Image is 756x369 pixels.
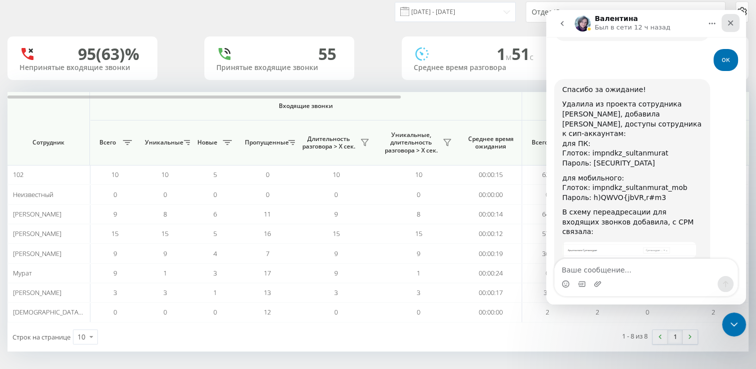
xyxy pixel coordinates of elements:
span: Сотрудник [16,138,81,146]
span: 10 [333,170,340,179]
div: Непринятые входящие звонки [19,63,145,72]
span: 15 [111,229,118,238]
button: Добавить вложение [47,270,55,278]
span: 10 [415,170,422,179]
font: 51 [512,43,530,64]
span: 17 [264,268,271,277]
div: Удалила из проекта сотрудника [PERSON_NAME], добавила [PERSON_NAME], доступы сотрудника к сип-акк... [16,89,156,128]
span: [PERSON_NAME] [13,288,61,297]
span: Уникальные, длительность разговора > Х сек. [382,131,440,154]
span: [DEMOGRAPHIC_DATA][PERSON_NAME] [13,307,129,316]
div: Глоток: impndkz_sultanmurat_mob [16,173,156,183]
span: 10 [111,170,118,179]
span: 0 [546,190,549,199]
span: [PERSON_NAME] [13,229,61,238]
span: 9 [417,249,420,258]
span: 1 [213,288,217,297]
iframe: Intercom live chat [546,10,746,304]
div: В схему переадресации для входящих звонков добавила, с СРМ связала: [16,197,156,227]
div: для ПК: [16,129,156,139]
button: Средство выбора GIF-файла [31,270,39,278]
span: 0 [163,190,167,199]
span: 0 [163,307,167,316]
span: 9 [113,209,117,218]
span: 1 [417,268,420,277]
div: Принятые входящие звонки [216,63,342,72]
span: 5 [213,170,217,179]
div: для мобильного: [16,163,156,173]
span: 0 [546,268,549,277]
span: Неизвестный [13,190,53,199]
span: 2 [596,307,599,316]
span: [PERSON_NAME] [13,249,61,258]
div: Спасибо за ожидание! [16,75,156,85]
iframe: Intercom live chat [722,312,746,336]
span: 0 [266,170,269,179]
span: 8 [417,209,420,218]
span: Мурат [13,268,32,277]
div: Валентина говорит... [8,69,192,310]
textarea: Ваше сообщение... [8,249,191,266]
td: 00:00:00 [460,184,522,204]
span: 12 [264,307,271,316]
span: 9 [163,249,167,258]
span: 0 [266,190,269,199]
span: 9 [334,209,338,218]
span: 0 [213,190,217,199]
button: Средство выбора эмодзи [15,270,23,278]
span: 3 [417,288,420,297]
span: 0 [334,307,338,316]
span: м [506,51,512,62]
span: 5 [213,229,217,238]
span: 0 [417,307,420,316]
span: Всего [527,138,552,146]
span: 0 [113,190,117,199]
span: 0 [646,307,649,316]
span: Длительность разговора > Х сек. [300,135,357,150]
span: 11 [264,209,271,218]
span: 3 [334,288,338,297]
span: Среднее время ожидания [467,135,514,150]
span: 15 [161,229,168,238]
span: 30 [544,288,551,297]
span: 9 [334,249,338,258]
span: 15 [333,229,340,238]
span: 16 [264,229,271,238]
div: Среднее время разговора [414,63,540,72]
button: Отправить сообщение… [171,266,187,282]
span: [PERSON_NAME] [13,209,61,218]
a: 1 [668,330,683,344]
span: 1 [163,268,167,277]
td: 00:00:12 [460,224,522,243]
span: 368 [542,249,553,258]
td: 00:00:15 [460,165,522,184]
div: Спасибо за ожидание!Удалила из проекта сотрудника [PERSON_NAME], добавила [PERSON_NAME], доступы ... [8,69,164,288]
span: 3 [213,268,217,277]
span: 2 [712,307,715,316]
span: 2 [546,307,549,316]
span: 15 [415,229,422,238]
span: 102 [13,170,23,179]
span: 7 [266,249,269,258]
div: 55 [318,44,336,63]
span: 9 [334,268,338,277]
span: 0 [334,190,338,199]
td: 00:00:00 [460,302,522,322]
div: Отдел/Сотрудник [532,8,651,16]
font: 1 [497,43,506,64]
span: c [530,51,534,62]
span: Новые [195,138,220,146]
td: 00:00:24 [460,263,522,283]
span: 9 [113,268,117,277]
div: Пароль: h)QWVO{jbVR,r#m3 [16,183,156,193]
div: Пароль: [SECURITY_DATA] [16,148,156,158]
span: 0 [113,307,117,316]
div: 1 - 8 из 8 [622,331,648,341]
span: Строк на странице [12,332,70,341]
